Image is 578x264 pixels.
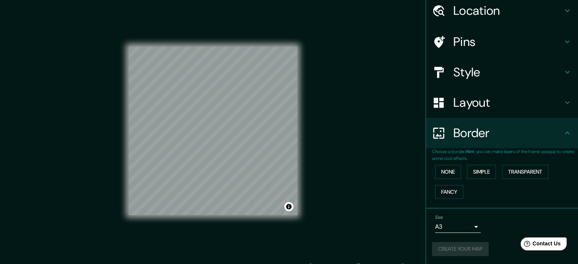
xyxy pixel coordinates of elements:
button: Toggle attribution [284,202,293,211]
h4: Layout [453,95,563,110]
b: Hint [466,149,474,155]
h4: Border [453,125,563,141]
label: Size [435,214,443,221]
h4: Pins [453,34,563,49]
h4: Style [453,65,563,80]
div: Layout [426,87,578,118]
button: None [435,165,461,179]
button: Simple [467,165,496,179]
canvas: Map [129,47,297,215]
iframe: Help widget launcher [510,234,570,256]
div: Border [426,118,578,148]
div: Style [426,57,578,87]
div: Pins [426,27,578,57]
div: A3 [435,221,481,233]
button: Transparent [502,165,548,179]
button: Fancy [435,185,463,199]
h4: Location [453,3,563,18]
p: Choose a border. : you can make layers of the frame opaque to create some cool effects. [432,148,578,162]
